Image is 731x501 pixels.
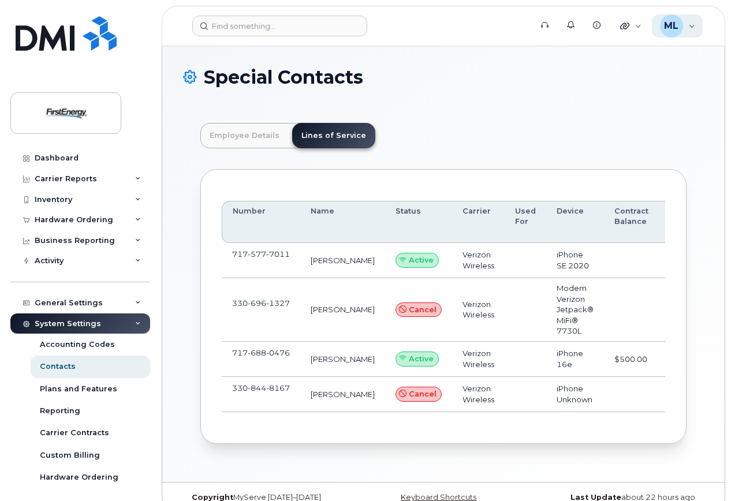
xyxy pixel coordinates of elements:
[232,394,246,403] a: goToDevice
[248,298,266,308] span: 696
[385,201,452,243] th: Status
[409,388,437,399] span: Cancel
[183,67,704,87] h1: Special Contacts
[266,298,290,308] span: 1327
[232,348,290,357] span: 717
[409,255,434,266] span: Active
[546,342,604,377] td: iPhone 16e
[452,278,505,342] td: Verizon Wireless
[604,201,659,243] th: Contract Balance
[248,348,266,357] span: 688
[452,243,505,278] td: Verizon Wireless
[232,383,290,392] span: 330
[300,377,385,412] td: [PERSON_NAME]
[248,383,266,392] span: 844
[232,358,246,368] a: goToDevice
[248,249,266,259] span: 577
[546,377,604,412] td: iPhone Unknown
[452,201,505,243] th: Carrier
[300,342,385,377] td: [PERSON_NAME]
[546,278,604,342] td: Modem Verizon Jetpack® MiFi® 7730L
[409,353,434,364] span: Active
[292,123,375,148] a: Lines of Service
[300,201,385,243] th: Name
[232,249,290,259] span: 717
[300,278,385,342] td: [PERSON_NAME]
[452,342,505,377] td: Verizon Wireless
[659,201,723,243] th: Last Months Bill
[200,123,289,148] a: Employee Details
[409,304,437,315] span: Cancel
[232,260,246,269] a: goToDevice
[505,201,546,243] th: Used For
[232,309,246,319] a: goToDevice
[266,348,290,357] span: 0476
[266,249,290,259] span: 7011
[604,342,659,377] td: $500.00
[300,243,385,278] td: [PERSON_NAME]
[232,298,290,308] span: 330
[546,201,604,243] th: Device
[222,201,300,243] th: Number
[546,243,604,278] td: iPhone SE 2020
[681,451,722,492] iframe: Messenger Launcher
[452,377,505,412] td: Verizon Wireless
[266,383,290,392] span: 8167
